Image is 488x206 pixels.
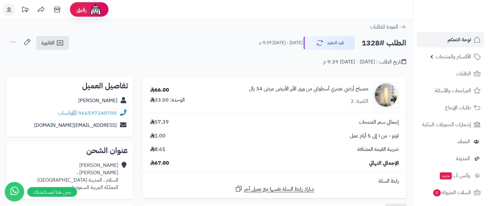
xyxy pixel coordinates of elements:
span: لوحة التحكم [448,35,471,44]
div: تاريخ الطلب : [DATE] - [DATE] 9:39 م [323,58,406,66]
a: مصباح أرضي عصري أسطواني من ورق الأرز الأبيض عرض 34 يال [249,85,368,93]
span: الفاتورة [41,39,55,47]
a: السلات المتروكة0 [417,185,484,200]
button: قيد التنفيذ [304,36,355,50]
span: اوتو - من ١ إلى 5 أيام عمل [350,132,399,140]
a: تحديثات المنصة [17,3,33,18]
a: وآتس آبجديد [417,168,484,183]
a: [PERSON_NAME] [78,97,117,104]
a: طلبات الإرجاع [417,100,484,115]
span: العودة للطلبات [370,23,398,31]
div: رابط السلة [145,177,404,185]
a: العودة للطلبات [370,23,406,31]
img: ai-face.png [89,3,102,16]
span: المدونة [456,154,470,163]
h2: الطلب #1328 [362,37,406,50]
h2: تفاصيل العميل [12,82,128,90]
span: طلبات الإرجاع [445,103,471,112]
span: إجمالي سعر المنتجات [359,119,399,126]
a: لوحة التحكم [417,32,484,47]
span: رفيق [76,6,87,13]
h2: عنوان الشحن [12,147,128,154]
span: 1.00 [150,132,166,140]
a: العملاء [417,134,484,149]
span: العملاء [458,137,470,146]
span: شارك رابط السلة نفسها مع عميل آخر [244,185,314,193]
span: 67.00 [150,160,169,167]
span: إشعارات التحويلات البنكية [422,120,471,129]
a: الفاتورة [36,36,69,50]
a: [EMAIL_ADDRESS][DOMAIN_NAME] [34,121,117,129]
span: الإجمالي النهائي [369,160,399,167]
span: وآتس آب [439,171,470,180]
span: ضريبة القيمة المضافة [357,146,399,153]
div: الكمية: 2 [351,98,368,105]
span: 0 [433,189,441,196]
a: 966597240700 [78,109,117,117]
span: المراجعات والأسئلة [435,86,471,95]
img: 1727307341-FLOOR%20LAMP2%20-90x90.jpg [373,82,398,108]
span: 57.39 [150,119,169,126]
a: واتساب [58,109,77,117]
div: الوحدة: 33.00 [150,96,185,104]
span: الطلبات [456,69,471,78]
div: 66.00 [150,87,169,94]
span: الأقسام والمنتجات [436,52,471,61]
div: [PERSON_NAME] [PERSON_NAME] ، السلام ، المدينة [GEOGRAPHIC_DATA] المملكة العربية السعودية [37,162,118,191]
a: المدونة [417,151,484,166]
a: المراجعات والأسئلة [417,83,484,98]
a: إشعارات التحويلات البنكية [417,117,484,132]
a: الطلبات [417,66,484,81]
span: جديد [440,172,452,179]
small: [DATE] - [DATE] 9:39 م [259,40,303,46]
span: 8.61 [150,146,166,153]
a: شارك رابط السلة نفسها مع عميل آخر [235,185,314,193]
span: السلات المتروكة [432,188,471,197]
